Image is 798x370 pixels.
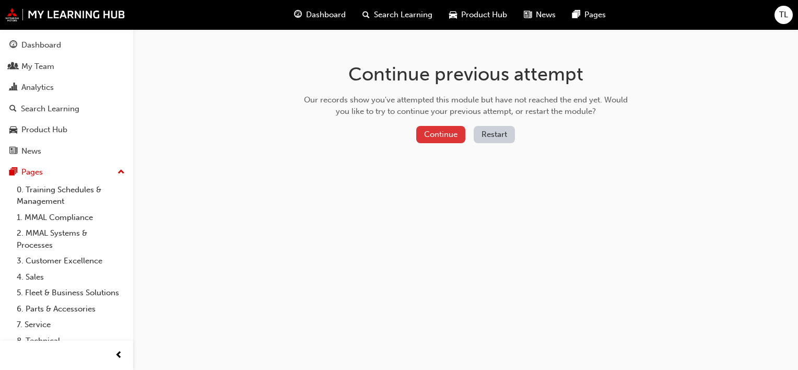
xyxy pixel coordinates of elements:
span: search-icon [9,105,17,114]
a: 8. Technical [13,333,129,349]
div: Pages [21,166,43,178]
button: TL [774,6,793,24]
a: 6. Parts & Accessories [13,301,129,317]
button: Restart [474,126,515,143]
a: Search Learning [4,99,129,119]
a: 3. Customer Excellence [13,253,129,269]
a: Product Hub [4,120,129,140]
span: news-icon [9,147,17,156]
span: pages-icon [9,168,17,177]
span: guage-icon [294,8,302,21]
div: Search Learning [21,103,79,115]
a: Analytics [4,78,129,97]
a: search-iconSearch Learning [354,4,441,26]
button: Continue [416,126,465,143]
span: car-icon [449,8,457,21]
a: news-iconNews [515,4,564,26]
span: up-icon [118,166,125,179]
span: pages-icon [572,8,580,21]
span: Product Hub [461,9,507,21]
a: 4. Sales [13,269,129,285]
span: car-icon [9,125,17,135]
img: mmal [5,8,125,21]
span: Pages [584,9,606,21]
button: DashboardMy TeamAnalyticsSearch LearningProduct HubNews [4,33,129,163]
span: news-icon [524,8,532,21]
div: Our records show you've attempted this module but have not reached the end yet. Would you like to... [300,94,631,118]
span: people-icon [9,62,17,72]
div: Analytics [21,82,54,94]
button: Pages [4,163,129,182]
span: Search Learning [374,9,432,21]
a: 5. Fleet & Business Solutions [13,285,129,301]
a: pages-iconPages [564,4,614,26]
span: Dashboard [306,9,346,21]
a: car-iconProduct Hub [441,4,515,26]
a: guage-iconDashboard [286,4,354,26]
a: 1. MMAL Compliance [13,210,129,226]
div: My Team [21,61,54,73]
div: News [21,145,41,157]
span: search-icon [362,8,370,21]
span: News [536,9,556,21]
a: Dashboard [4,36,129,55]
a: 7. Service [13,317,129,333]
span: prev-icon [115,349,123,362]
span: guage-icon [9,41,17,50]
span: TL [779,9,788,21]
a: My Team [4,57,129,76]
span: chart-icon [9,83,17,92]
a: 2. MMAL Systems & Processes [13,225,129,253]
div: Dashboard [21,39,61,51]
div: Product Hub [21,124,67,136]
a: 0. Training Schedules & Management [13,182,129,210]
a: News [4,142,129,161]
h1: Continue previous attempt [300,63,631,86]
